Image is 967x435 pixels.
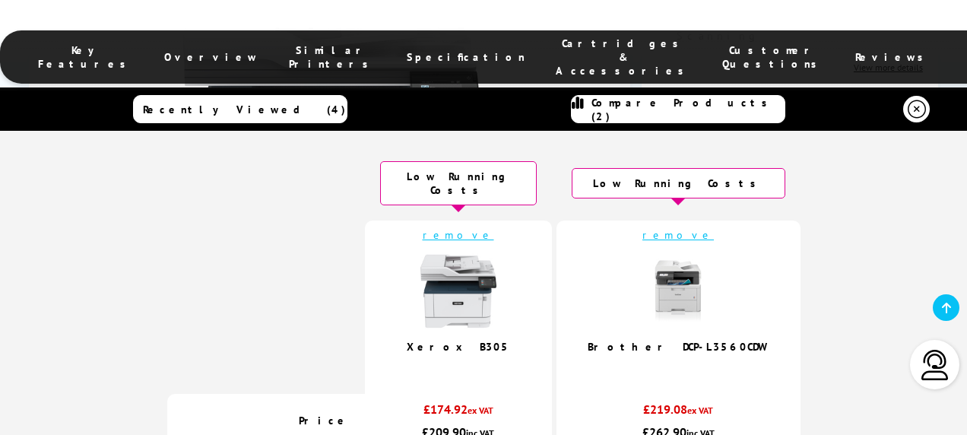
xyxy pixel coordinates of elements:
[445,361,463,379] span: 4.9
[423,228,494,242] a: remove
[588,340,769,354] a: Brother DCP-L3560CDW
[133,95,347,123] a: Recently Viewed (4)
[407,340,510,354] a: Xerox B305
[380,161,537,205] div: Low Running Costs
[407,50,525,64] span: Specification
[463,361,479,379] span: / 5
[572,402,785,424] div: £219.08
[591,96,785,123] span: Compare Products (2)
[420,253,496,329] img: Xerox-B305-Front-Small.jpg
[38,43,134,71] span: Key Features
[722,43,825,71] span: Customer Questions
[299,414,350,427] span: Price
[687,405,713,416] span: ex VAT
[642,228,714,242] a: remove
[855,50,931,64] span: Reviews
[468,405,493,416] span: ex VAT
[640,253,716,329] img: brother-DCP-L3560CDW-front-small.jpg
[571,95,785,123] a: Compare Products (2)
[164,50,258,64] span: Overview
[920,350,950,380] img: user-headset-light.svg
[289,43,376,71] span: Similar Printers
[143,103,346,116] span: Recently Viewed (4)
[556,37,692,78] span: Cartridges & Accessories
[572,168,785,198] div: Low Running Costs
[380,402,537,424] div: £174.92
